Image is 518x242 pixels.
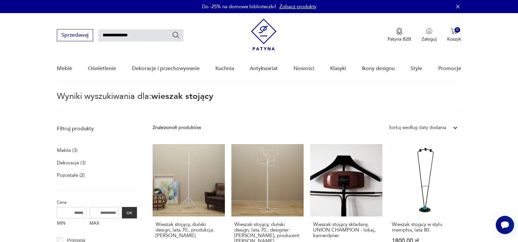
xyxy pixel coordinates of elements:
a: Style [410,56,422,81]
div: 0 [455,27,460,33]
h3: Wieszak stojący, duński design, lata 70., produkcja: [PERSON_NAME] [156,222,222,238]
p: Koszyk [447,36,461,42]
p: Zaloguj [422,36,437,42]
button: 0Koszyk [447,28,461,42]
button: Patyna B2B [388,28,411,42]
a: Klasyki [330,56,346,81]
p: Patyna B2B [388,36,411,42]
button: Zaloguj [422,28,437,42]
label: MIN [57,218,86,229]
img: Ikona koszyka [451,28,457,34]
a: Zobacz produkty [279,3,316,10]
div: Sortuj według daty dodania [389,124,446,131]
a: Ikona medaluPatyna B2B [388,28,411,42]
a: Dekoracje (3) [57,158,86,167]
a: Meble [57,56,72,81]
p: Filtruj produkty [57,125,137,132]
button: Sprzedawaj [57,29,93,41]
img: Ikonka użytkownika [426,28,432,34]
p: Cena [57,199,137,206]
img: Ikona medalu [396,28,403,35]
a: Antykwariat [250,56,278,81]
p: Wyniki wyszukiwania dla: [57,92,461,111]
img: Patyna - sklep z meblami i dekoracjami vintage [251,19,276,50]
div: Znaleziono 8 produktów [153,124,201,131]
a: Promocje [438,56,461,81]
label: MAX [90,218,119,229]
p: Do -25% na domowe biblioteczki! [202,3,276,10]
button: Szukaj [172,31,180,39]
button: OK [122,207,137,218]
a: Dekoracje i przechowywanie [132,56,200,81]
a: Ikony designu [362,56,395,81]
span: wieszak stojący [151,90,213,102]
a: Kuchnia [215,56,234,81]
a: Meble (3) [57,146,77,155]
h3: Wieszak stojący w stylu memphis, lata 80. [392,222,458,233]
a: Sprzedawaj [57,33,93,38]
a: Pozostałe (2) [57,171,85,180]
a: Oświetlenie [88,56,116,81]
h3: Wieszak stojący składany, UNION CHAMPION - lokaj, kamerdyner [313,222,379,238]
a: Nowości [293,56,314,81]
iframe: Smartsupp widget button [496,216,514,234]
